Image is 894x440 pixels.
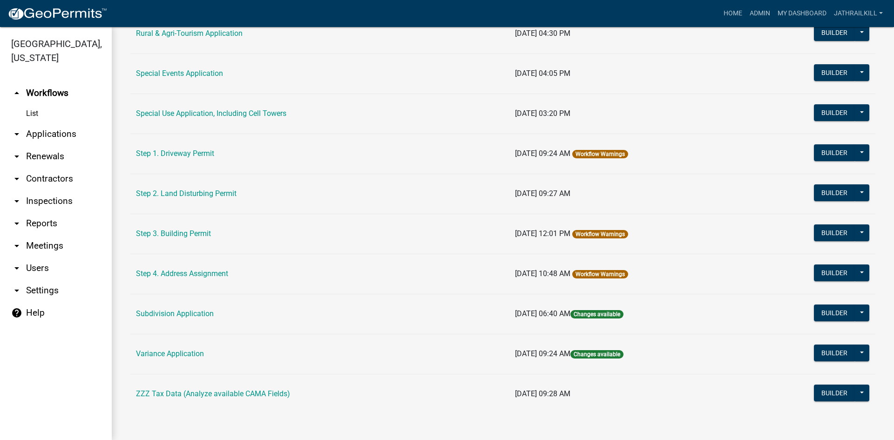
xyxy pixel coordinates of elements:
a: Variance Application [136,349,204,358]
a: Special Events Application [136,69,223,78]
span: [DATE] 09:24 AM [515,349,570,358]
span: Changes available [570,310,623,318]
a: My Dashboard [774,5,830,22]
span: [DATE] 09:27 AM [515,189,570,198]
span: [DATE] 03:20 PM [515,109,570,118]
button: Builder [814,24,855,41]
button: Builder [814,345,855,361]
i: arrow_drop_down [11,151,22,162]
a: Jathrailkill [830,5,887,22]
i: arrow_drop_down [11,218,22,229]
button: Builder [814,144,855,161]
a: Workflow Warnings [576,231,625,237]
button: Builder [814,305,855,321]
span: Changes available [570,350,623,359]
span: [DATE] 12:01 PM [515,229,570,238]
button: Builder [814,184,855,201]
span: [DATE] 09:28 AM [515,389,570,398]
a: Step 4. Address Assignment [136,269,228,278]
button: Builder [814,104,855,121]
a: Special Use Application, Including Cell Towers [136,109,286,118]
a: ZZZ Tax Data (Analyze available CAMA Fields) [136,389,290,398]
span: [DATE] 06:40 AM [515,309,570,318]
span: [DATE] 09:24 AM [515,149,570,158]
i: arrow_drop_down [11,129,22,140]
a: Rural & Agri-Tourism Application [136,29,243,38]
a: Step 3. Building Permit [136,229,211,238]
i: arrow_drop_down [11,173,22,184]
i: arrow_drop_down [11,285,22,296]
i: help [11,307,22,318]
button: Builder [814,385,855,401]
i: arrow_drop_up [11,88,22,99]
span: [DATE] 10:48 AM [515,269,570,278]
a: Admin [746,5,774,22]
a: Subdivision Application [136,309,214,318]
a: Workflow Warnings [576,271,625,278]
i: arrow_drop_down [11,196,22,207]
a: Step 1. Driveway Permit [136,149,214,158]
button: Builder [814,64,855,81]
i: arrow_drop_down [11,240,22,251]
a: Step 2. Land Disturbing Permit [136,189,237,198]
a: Home [720,5,746,22]
span: [DATE] 04:30 PM [515,29,570,38]
button: Builder [814,264,855,281]
span: [DATE] 04:05 PM [515,69,570,78]
button: Builder [814,224,855,241]
i: arrow_drop_down [11,263,22,274]
a: Workflow Warnings [576,151,625,157]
